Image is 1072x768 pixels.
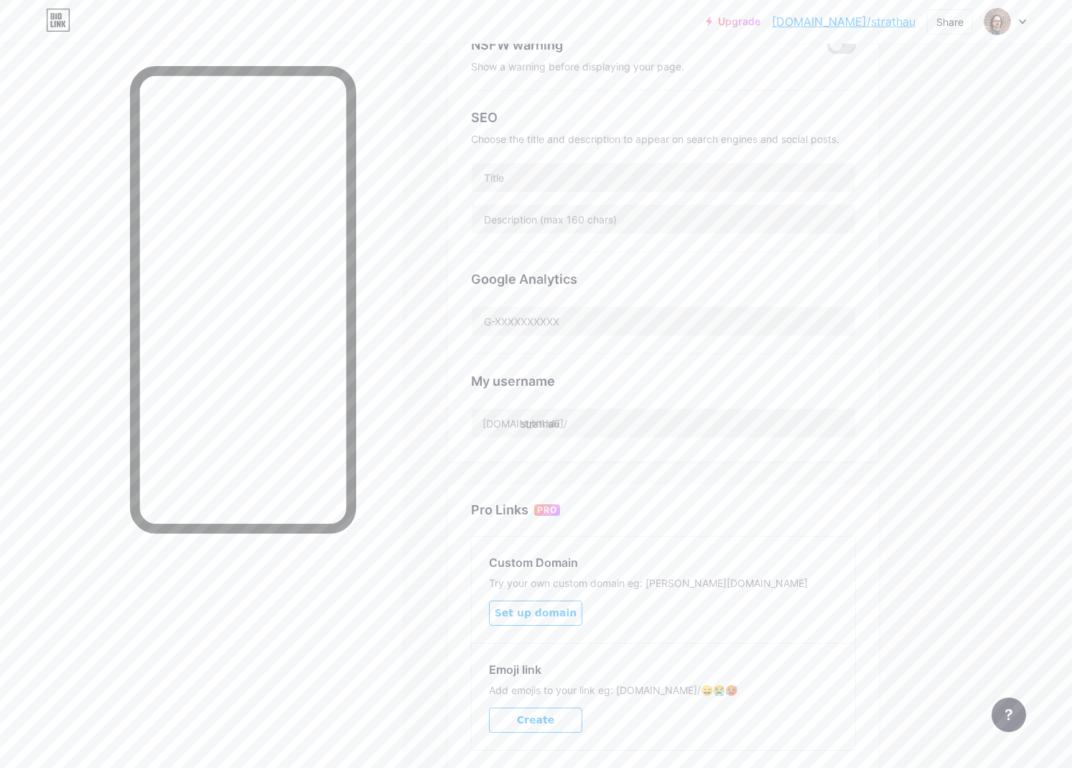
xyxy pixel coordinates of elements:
[472,409,855,438] input: username
[489,684,838,696] div: Add emojis to your link eg: [DOMAIN_NAME]/😄😭🥵
[489,554,838,571] div: Custom Domain
[517,714,554,726] span: Create
[471,60,856,73] div: Show a warning before displaying your page.
[489,577,838,589] div: Try your own custom domain eg: [PERSON_NAME][DOMAIN_NAME]
[706,16,760,27] a: Upgrade
[936,14,964,29] div: Share
[489,708,582,733] button: Create
[984,8,1011,35] img: strathau
[471,501,528,519] div: Pro Links
[471,108,856,127] div: SEO
[472,163,855,192] input: Title
[471,371,856,391] div: My username
[471,35,806,55] div: NSFW warning
[495,607,577,619] span: Set up domain
[489,661,838,678] div: Emoji link
[472,307,855,336] input: G-XXXXXXXXXX
[471,133,856,145] div: Choose the title and description to appear on search engines and social posts.
[489,601,582,626] button: Set up domain
[537,504,557,516] span: PRO
[472,205,855,233] input: Description (max 160 chars)
[483,416,567,431] div: [DOMAIN_NAME]/
[471,269,856,289] div: Google Analytics
[772,13,915,30] a: [DOMAIN_NAME]/strathau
